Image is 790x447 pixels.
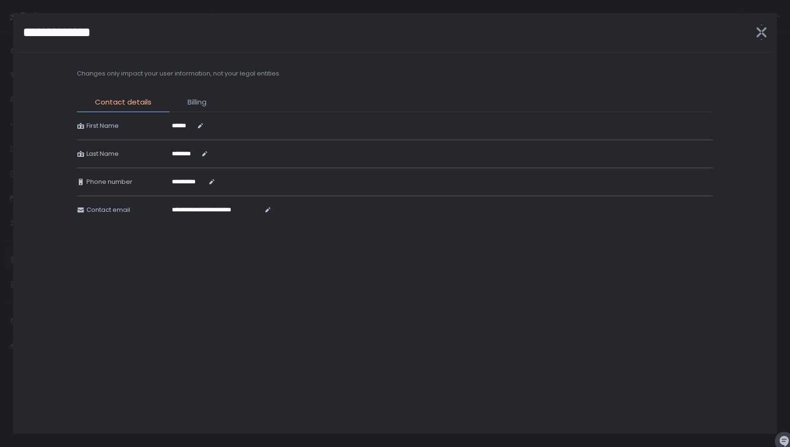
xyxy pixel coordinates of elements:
span: Phone number [86,178,132,186]
h2: Changes only impact your user information, not your legal entities. [77,69,281,78]
span: First Name [86,122,119,130]
span: Contact details [95,97,151,108]
span: Last Name [86,150,119,158]
span: Billing [188,97,207,108]
span: Contact email [86,206,130,214]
